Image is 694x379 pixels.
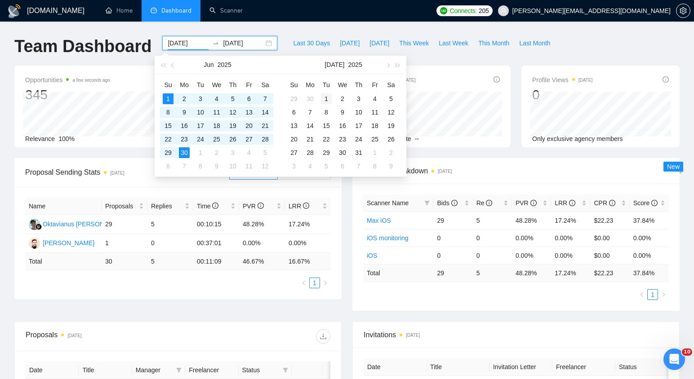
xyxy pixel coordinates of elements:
[179,161,190,172] div: 7
[305,147,316,158] div: 28
[423,196,432,210] span: filter
[438,169,452,174] time: [DATE]
[209,78,225,92] th: We
[243,203,264,210] span: PVR
[195,107,206,118] div: 10
[58,135,75,142] span: 100%
[369,134,380,145] div: 25
[258,203,264,209] span: info-circle
[310,278,320,288] a: 1
[647,289,658,300] li: 1
[211,107,222,118] div: 11
[301,280,307,286] span: left
[192,132,209,146] td: 2025-06-24
[386,107,396,118] div: 12
[225,78,241,92] th: Th
[285,215,331,234] td: 17.24%
[241,132,257,146] td: 2025-06-27
[512,212,551,229] td: 48.28%
[25,75,110,85] span: Opportunities
[478,38,509,48] span: This Month
[218,56,231,74] button: 2025
[316,333,330,340] span: download
[212,40,219,47] span: swap-right
[209,159,225,173] td: 2025-07-09
[286,159,302,173] td: 2025-08-03
[105,201,137,211] span: Proposals
[241,106,257,119] td: 2025-06-13
[195,134,206,145] div: 24
[321,120,332,131] div: 15
[476,199,493,207] span: Re
[289,134,299,145] div: 20
[439,38,468,48] span: Last Week
[209,132,225,146] td: 2025-06-25
[337,134,348,145] div: 23
[318,159,334,173] td: 2025-08-05
[302,132,318,146] td: 2025-07-21
[318,119,334,132] td: 2025-07-15
[363,165,669,176] span: Scanner Breakdown
[305,134,316,145] div: 21
[318,78,334,92] th: Tu
[321,161,332,172] div: 5
[532,135,623,142] span: Only exclusive agency members
[209,119,225,132] td: 2025-06-18
[367,78,383,92] th: Fr
[163,134,173,145] div: 22
[227,93,238,104] div: 5
[383,146,399,159] td: 2025-08-02
[590,212,629,229] td: $22.23
[163,107,173,118] div: 8
[305,107,316,118] div: 7
[302,159,318,173] td: 2025-08-04
[367,146,383,159] td: 2025-08-01
[25,167,229,178] span: Proposal Sending Stats
[289,161,299,172] div: 3
[195,120,206,131] div: 17
[383,92,399,106] td: 2025-07-05
[386,120,396,131] div: 19
[401,78,415,83] time: [DATE]
[351,132,367,146] td: 2025-07-24
[244,107,254,118] div: 13
[225,146,241,159] td: 2025-07-03
[241,78,257,92] th: Fr
[281,363,290,377] span: filter
[323,280,328,286] span: right
[348,56,362,74] button: 2025
[179,134,190,145] div: 23
[227,120,238,131] div: 19
[176,106,192,119] td: 2025-06-09
[433,212,472,229] td: 29
[351,78,367,92] th: Th
[555,199,575,207] span: LRR
[176,146,192,159] td: 2025-06-30
[257,146,273,159] td: 2025-07-05
[257,78,273,92] th: Sa
[110,171,124,176] time: [DATE]
[151,201,183,211] span: Replies
[289,147,299,158] div: 27
[321,147,332,158] div: 29
[383,132,399,146] td: 2025-07-26
[106,7,133,14] a: homeHome
[160,92,176,106] td: 2025-06-01
[204,56,214,74] button: Jun
[353,93,364,104] div: 3
[160,119,176,132] td: 2025-06-15
[353,161,364,172] div: 7
[197,203,218,210] span: Time
[176,78,192,92] th: Mo
[14,36,151,57] h1: Team Dashboard
[293,38,330,48] span: Last 30 Days
[337,120,348,131] div: 16
[257,119,273,132] td: 2025-06-21
[351,92,367,106] td: 2025-07-03
[676,7,690,14] span: setting
[532,86,592,103] div: 0
[29,220,143,227] a: OOOktavianus [PERSON_NAME] Tape
[676,4,690,18] button: setting
[353,107,364,118] div: 10
[321,93,332,104] div: 1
